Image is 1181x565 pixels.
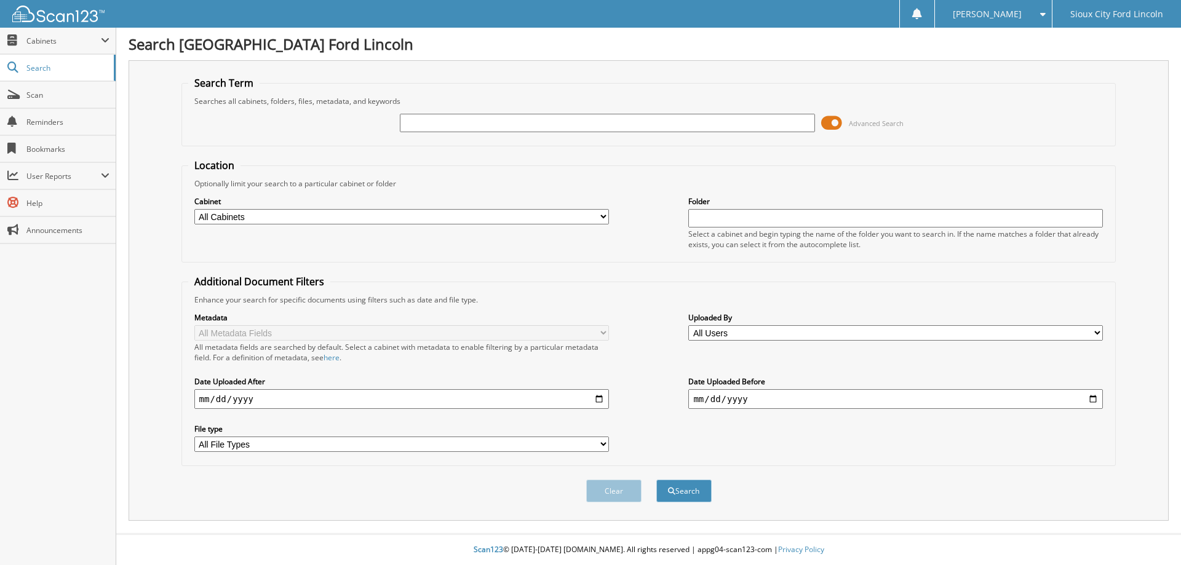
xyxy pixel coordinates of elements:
[194,196,609,207] label: Cabinet
[688,376,1103,387] label: Date Uploaded Before
[1070,10,1163,18] span: Sioux City Ford Lincoln
[778,544,824,555] a: Privacy Policy
[194,312,609,323] label: Metadata
[953,10,1022,18] span: [PERSON_NAME]
[26,171,101,181] span: User Reports
[194,389,609,409] input: start
[188,275,330,288] legend: Additional Document Filters
[656,480,712,502] button: Search
[194,376,609,387] label: Date Uploaded After
[1119,506,1181,565] iframe: Chat Widget
[26,144,109,154] span: Bookmarks
[188,294,1110,305] div: Enhance your search for specific documents using filters such as date and file type.
[688,389,1103,409] input: end
[474,544,503,555] span: Scan123
[26,36,101,46] span: Cabinets
[849,119,904,128] span: Advanced Search
[586,480,642,502] button: Clear
[688,312,1103,323] label: Uploaded By
[12,6,105,22] img: scan123-logo-white.svg
[188,96,1110,106] div: Searches all cabinets, folders, files, metadata, and keywords
[188,159,241,172] legend: Location
[194,424,609,434] label: File type
[26,90,109,100] span: Scan
[26,63,108,73] span: Search
[688,229,1103,250] div: Select a cabinet and begin typing the name of the folder you want to search in. If the name match...
[188,76,260,90] legend: Search Term
[26,198,109,208] span: Help
[129,34,1169,54] h1: Search [GEOGRAPHIC_DATA] Ford Lincoln
[324,352,340,363] a: here
[116,535,1181,565] div: © [DATE]-[DATE] [DOMAIN_NAME]. All rights reserved | appg04-scan123-com |
[188,178,1110,189] div: Optionally limit your search to a particular cabinet or folder
[688,196,1103,207] label: Folder
[194,342,609,363] div: All metadata fields are searched by default. Select a cabinet with metadata to enable filtering b...
[26,225,109,235] span: Announcements
[26,117,109,127] span: Reminders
